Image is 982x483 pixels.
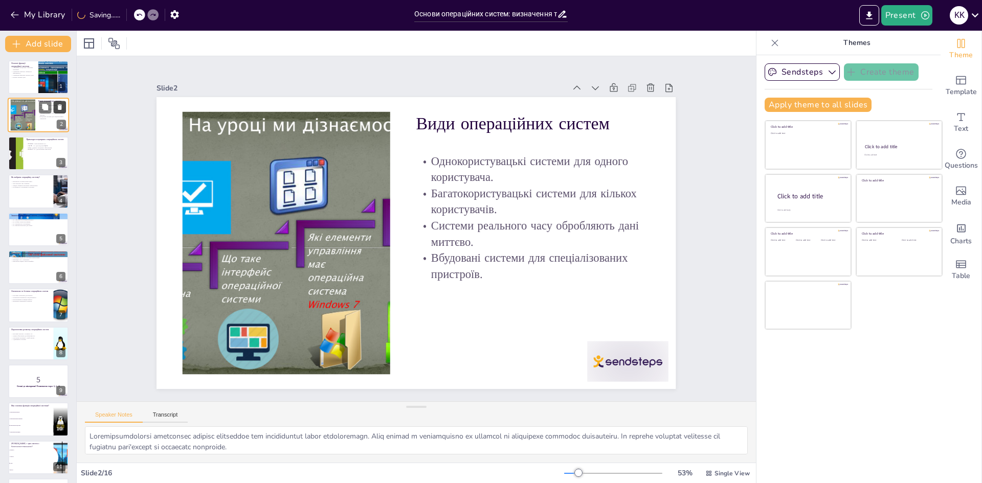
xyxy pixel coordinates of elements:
[11,404,51,407] p: Яка основна функція операційної системи?
[941,31,981,67] div: Change the overall theme
[56,82,65,91] div: 1
[38,108,66,112] p: Багатокористувацькі системи для кількох користувачів.
[821,239,844,242] div: Click to add text
[11,221,65,223] p: ОС роблять життя зручнішим.
[11,297,51,299] p: Оновлення покращують продуктивність.
[941,251,981,288] div: Add a table
[862,178,935,182] div: Click to add title
[53,424,65,433] div: 10
[11,224,65,226] p: ОС використовуються для розваг.
[11,295,51,297] p: Регулярні оновлення для безпеки.
[946,86,977,98] span: Template
[777,192,843,200] div: Click to add title
[8,60,69,94] div: 1
[56,310,65,319] div: 7
[10,411,53,412] span: управління пам'яттю
[85,426,748,454] textarea: Loremipsumdolorsi ametconsec adipisc elitseddoe tem incididuntut labor etdoloremagn. Aliq enimad ...
[796,239,819,242] div: Click to add text
[17,385,60,387] strong: Готові до вікторини? Розпочнемо через 3, 2, 1!
[951,197,971,208] span: Media
[56,348,65,357] div: 8
[53,462,65,471] div: 11
[783,31,930,55] p: Themes
[11,442,51,448] p: [PERSON_NAME] з цих систем є багатокористувацькими?
[26,147,65,149] p: Linux - відкрите програмне забезпечення.
[81,35,97,52] div: Layout
[191,32,593,127] div: Slide 2
[8,7,70,23] button: My Library
[902,239,934,242] div: Click to add text
[11,335,51,337] p: Хмарні обчислення для ефективності.
[8,136,69,170] div: 3
[10,456,53,457] span: Android
[11,298,51,301] p: Нові можливості завжди корисні.
[10,425,53,426] span: управління процесами
[862,239,894,242] div: Click to add text
[881,5,932,26] button: Present
[11,337,51,339] p: Очікування інновацій у майбутньому.
[771,232,844,236] div: Click to add title
[26,138,65,141] p: Приклади популярних операційних систем
[10,449,53,450] span: Windows
[11,74,35,76] p: Управління файлами організує дані.
[11,62,35,67] p: Основні функції операційної системи
[950,6,968,25] div: K K
[56,272,65,281] div: 6
[81,468,564,478] div: Slide 2 / 16
[38,116,66,120] p: Вбудовані системи для спеціалізованих пристроїв.
[941,67,981,104] div: Add ready made slides
[405,249,640,330] p: Вбудовані системи для спеціалізованих пристроїв.
[945,160,978,171] span: Questions
[56,234,65,243] div: 5
[57,120,66,129] div: 2
[865,144,933,150] div: Click to add title
[11,67,35,71] p: Управління процесами є критично важливим.
[77,10,120,20] div: Saving......
[765,63,840,81] button: Sendsteps
[8,441,69,474] div: 11
[8,250,69,284] div: 6
[56,158,65,167] div: 3
[8,213,69,246] div: 5
[941,141,981,178] div: Get real-time input from your audience
[11,290,51,293] p: Оновлення та безпека операційних систем
[8,402,69,436] div: 10
[11,185,51,187] p: Уважно обирайте програмне забезпечення.
[11,257,65,259] p: Командний рядок для технічних користувачів.
[426,155,661,235] p: Однокористувацькі системи для одного користувача.
[10,418,53,419] span: управління користувачами
[11,252,65,255] p: Взаємодія з операційною системою
[11,181,51,183] p: Враховуйте потреби користувача.
[38,112,66,116] p: Системи реального часу обробляють дані миттєво.
[864,154,932,156] div: Click to add text
[56,196,65,205] div: 4
[941,104,981,141] div: Add text boxes
[10,469,53,470] span: macOS
[414,7,557,21] input: Insert title
[8,327,69,360] div: 8
[54,101,66,113] button: Delete Slide
[765,98,872,112] button: Apply theme to all slides
[941,215,981,251] div: Add charts and graphs
[949,50,973,61] span: Theme
[11,223,65,225] p: ОС підтримують комунікацію.
[11,71,35,74] p: Управління пам'яттю забезпечує ефективність.
[844,63,919,81] button: Create theme
[85,411,143,423] button: Speaker Notes
[954,123,968,134] span: Text
[39,101,51,113] button: Duplicate Slide
[11,328,51,331] p: Перспективи розвитку операційних систем
[11,261,65,263] p: Виконання завдань через інтерфейс.
[777,209,842,211] div: Click to add body
[436,114,669,187] p: Види операційних систем
[5,36,71,52] button: Add slide
[8,288,69,322] div: 7
[859,5,879,26] button: Export to PowerPoint
[771,125,844,129] div: Click to add title
[108,37,120,50] span: Position
[26,148,65,150] p: Android - ОС для мобільних пристроїв.
[38,100,66,103] p: Види операційних систем
[952,270,970,282] span: Table
[11,259,65,261] p: Взаємодія з ОС є важливою.
[941,178,981,215] div: Add images, graphics, shapes or video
